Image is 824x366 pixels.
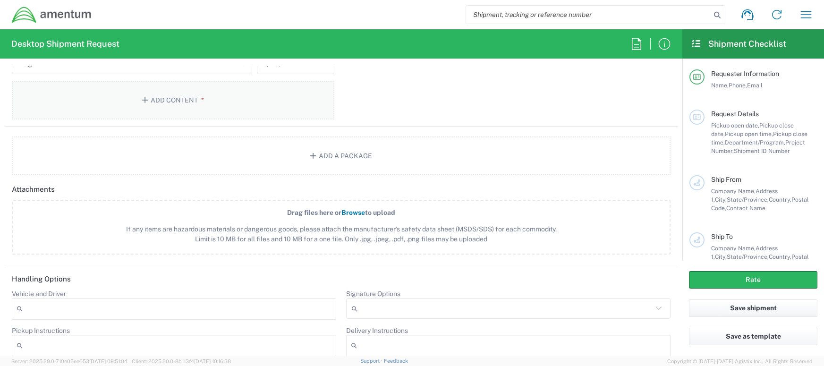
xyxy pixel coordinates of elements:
span: Phone, [729,82,747,89]
span: Country, [769,253,791,260]
span: City, [715,253,727,260]
label: Pickup Instructions [12,326,70,335]
span: Server: 2025.20.0-710e05ee653 [11,358,127,364]
span: [DATE] 09:51:04 [89,358,127,364]
span: Pickup open time, [725,130,773,137]
h2: Shipment Checklist [691,38,786,50]
a: Feedback [384,358,408,364]
span: Email [747,82,763,89]
button: Rate [689,271,817,289]
span: Contact Name [726,204,765,212]
img: dyncorp [11,6,92,24]
button: Save shipment [689,299,817,317]
h2: Attachments [12,185,55,194]
span: Ship To [711,233,733,240]
span: Country, [769,196,791,203]
span: to upload [365,209,395,216]
h2: Desktop Shipment Request [11,38,119,50]
span: Browse [341,209,365,216]
span: Pickup open date, [711,122,759,129]
label: Vehicle and Driver [12,289,66,298]
label: Signature Options [346,289,400,298]
h2: Handling Options [12,274,71,284]
span: Requester Information [711,70,779,77]
span: Shipment ID Number [734,147,790,154]
span: City, [715,196,727,203]
span: If any items are hazardous materials or dangerous goods, please attach the manufacturer’s safety ... [33,224,650,244]
span: Copyright © [DATE]-[DATE] Agistix Inc., All Rights Reserved [667,357,813,366]
button: Add Content* [12,81,334,119]
span: [DATE] 10:16:38 [194,358,231,364]
span: Name, [711,82,729,89]
span: Company Name, [711,245,756,252]
button: Save as template [689,328,817,345]
span: State/Province, [727,253,769,260]
span: State/Province, [727,196,769,203]
span: Client: 2025.20.0-8b113f4 [132,358,231,364]
span: Request Details [711,110,759,118]
button: Add a Package [12,136,671,175]
span: Department/Program, [725,139,785,146]
span: Ship From [711,176,741,183]
span: Company Name, [711,187,756,195]
label: Delivery Instructions [346,326,408,335]
span: Drag files here or [287,209,341,216]
input: Shipment, tracking or reference number [466,6,711,24]
a: Support [360,358,384,364]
